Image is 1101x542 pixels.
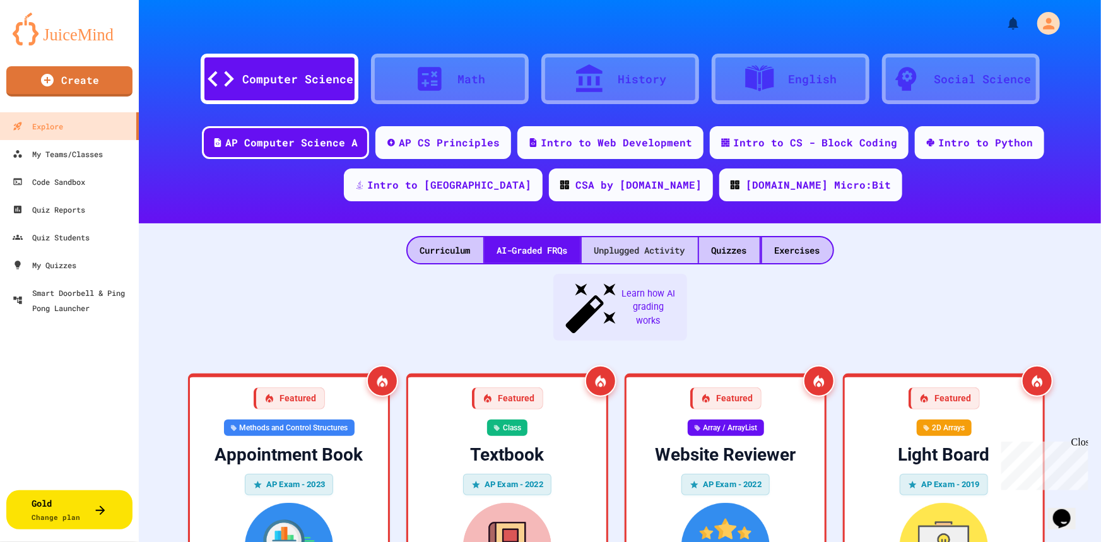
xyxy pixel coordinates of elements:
div: Featured [254,387,325,409]
div: CSA by [DOMAIN_NAME] [575,177,702,192]
div: AI-Graded FRQs [485,237,580,263]
div: History [618,71,666,88]
div: AP Exam - 2022 [463,474,551,495]
div: Exercises [762,237,833,263]
div: Math [458,71,486,88]
div: My Teams/Classes [13,146,103,162]
div: Quizzes [699,237,760,263]
div: AP Computer Science A [225,135,358,150]
div: Website Reviewer [637,444,815,466]
div: AP Exam - 2023 [245,474,333,495]
div: Quiz Reports [13,202,85,217]
div: AP CS Principles [399,135,500,150]
div: AP Exam - 2019 [900,474,988,495]
div: Featured [690,387,762,409]
div: AP Exam - 2022 [681,474,770,495]
div: My Account [1024,9,1063,38]
div: Social Science [934,71,1032,88]
div: Featured [909,387,980,409]
div: Textbook [418,444,596,466]
div: Array / ArrayList [688,420,764,436]
div: Appointment Book [200,444,378,466]
div: Computer Science [243,71,354,88]
span: Learn how AI grading works [620,287,677,328]
div: My Notifications [982,13,1024,34]
div: My Quizzes [13,257,76,273]
div: Unplugged Activity [582,237,698,263]
iframe: chat widget [1048,492,1088,529]
div: Quiz Students [13,230,90,245]
div: Class [487,420,527,436]
iframe: chat widget [996,437,1088,490]
div: Gold [32,497,81,523]
div: Intro to Web Development [541,135,692,150]
div: Intro to CS - Block Coding [733,135,897,150]
img: CODE_logo_RGB.png [731,180,739,189]
div: [DOMAIN_NAME] Micro:Bit [746,177,891,192]
div: Code Sandbox [13,174,85,189]
img: CODE_logo_RGB.png [560,180,569,189]
div: Smart Doorbell & Ping Pong Launcher [13,285,134,315]
img: logo-orange.svg [13,13,126,45]
div: Intro to Python [938,135,1033,150]
div: Intro to [GEOGRAPHIC_DATA] [367,177,531,192]
span: Change plan [32,512,81,522]
div: Chat with us now!Close [5,5,87,80]
button: GoldChange plan [6,490,132,529]
div: Curriculum [408,237,483,263]
div: English [788,71,837,88]
div: Methods and Control Structures [224,420,355,436]
a: Create [6,66,132,97]
div: 2D Arrays [917,420,972,436]
div: Featured [472,387,543,409]
div: Explore [13,119,63,134]
div: Light Board [855,444,1033,466]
